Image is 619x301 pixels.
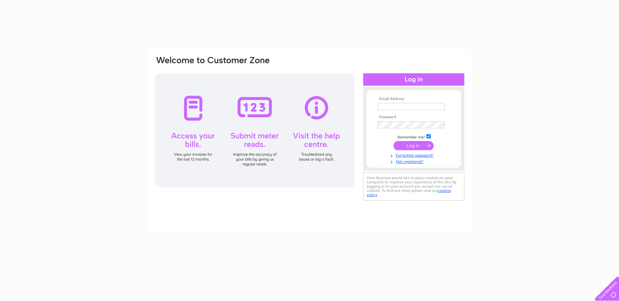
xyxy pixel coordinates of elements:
[363,172,464,201] div: Clear Business would like to place cookies on your computer to improve your experience of the sit...
[376,97,452,101] th: Email Address:
[376,133,452,140] td: Remember me?
[394,141,434,150] input: Submit
[378,158,452,164] a: Not registered?
[378,152,452,158] a: Forgotten password?
[376,115,452,120] th: Password:
[367,188,451,197] a: cookies policy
